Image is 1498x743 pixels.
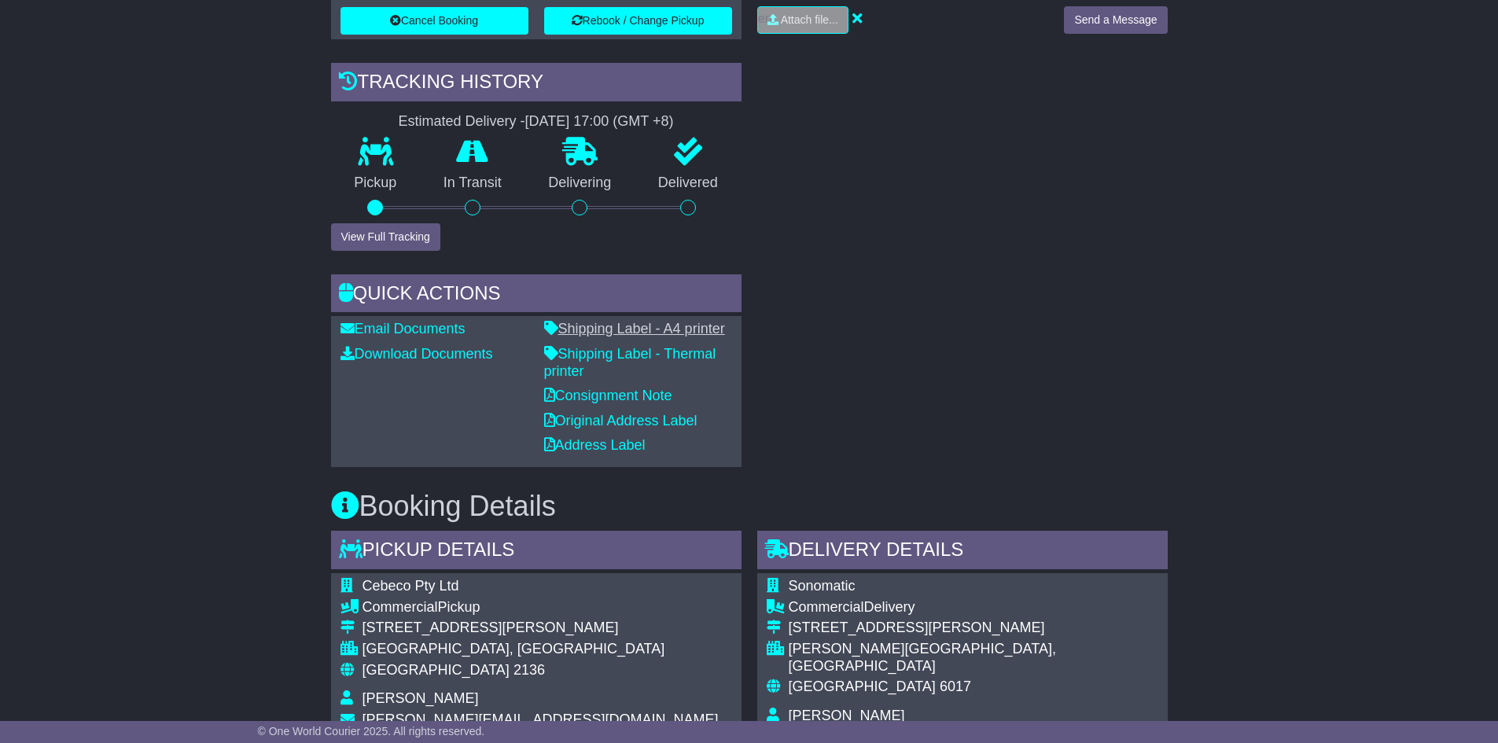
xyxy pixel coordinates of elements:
div: Tracking history [331,63,742,105]
p: Delivered [635,175,742,192]
div: Estimated Delivery - [331,113,742,131]
a: Shipping Label - Thermal printer [544,346,716,379]
button: Rebook / Change Pickup [544,7,732,35]
a: Email Documents [340,321,466,337]
span: 2136 [513,662,545,678]
div: [GEOGRAPHIC_DATA], [GEOGRAPHIC_DATA] [363,641,719,658]
div: [DATE] 17:00 (GMT +8) [525,113,674,131]
a: Consignment Note [544,388,672,403]
h3: Booking Details [331,491,1168,522]
button: View Full Tracking [331,223,440,251]
a: Address Label [544,437,646,453]
a: Shipping Label - A4 printer [544,321,725,337]
span: 6017 [940,679,971,694]
span: © One World Courier 2025. All rights reserved. [258,725,485,737]
a: Download Documents [340,346,493,362]
span: Sonomatic [789,578,856,594]
div: [STREET_ADDRESS][PERSON_NAME] [363,620,719,637]
span: [GEOGRAPHIC_DATA] [789,679,936,694]
span: Commercial [363,599,438,615]
span: [PERSON_NAME][EMAIL_ADDRESS][DOMAIN_NAME] [363,712,719,727]
div: Quick Actions [331,274,742,317]
span: Cebeco Pty Ltd [363,578,459,594]
p: Delivering [525,175,635,192]
span: [GEOGRAPHIC_DATA] [363,662,510,678]
span: [PERSON_NAME] [363,690,479,706]
p: Pickup [331,175,421,192]
div: [STREET_ADDRESS][PERSON_NAME] [789,620,1158,637]
button: Send a Message [1064,6,1167,34]
div: Delivery Details [757,531,1168,573]
div: Pickup Details [331,531,742,573]
button: Cancel Booking [340,7,528,35]
div: Delivery [789,599,1158,616]
span: [PERSON_NAME] [789,708,905,723]
span: Commercial [789,599,864,615]
div: Pickup [363,599,719,616]
p: In Transit [420,175,525,192]
div: [PERSON_NAME][GEOGRAPHIC_DATA], [GEOGRAPHIC_DATA] [789,641,1158,675]
a: Original Address Label [544,413,697,429]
